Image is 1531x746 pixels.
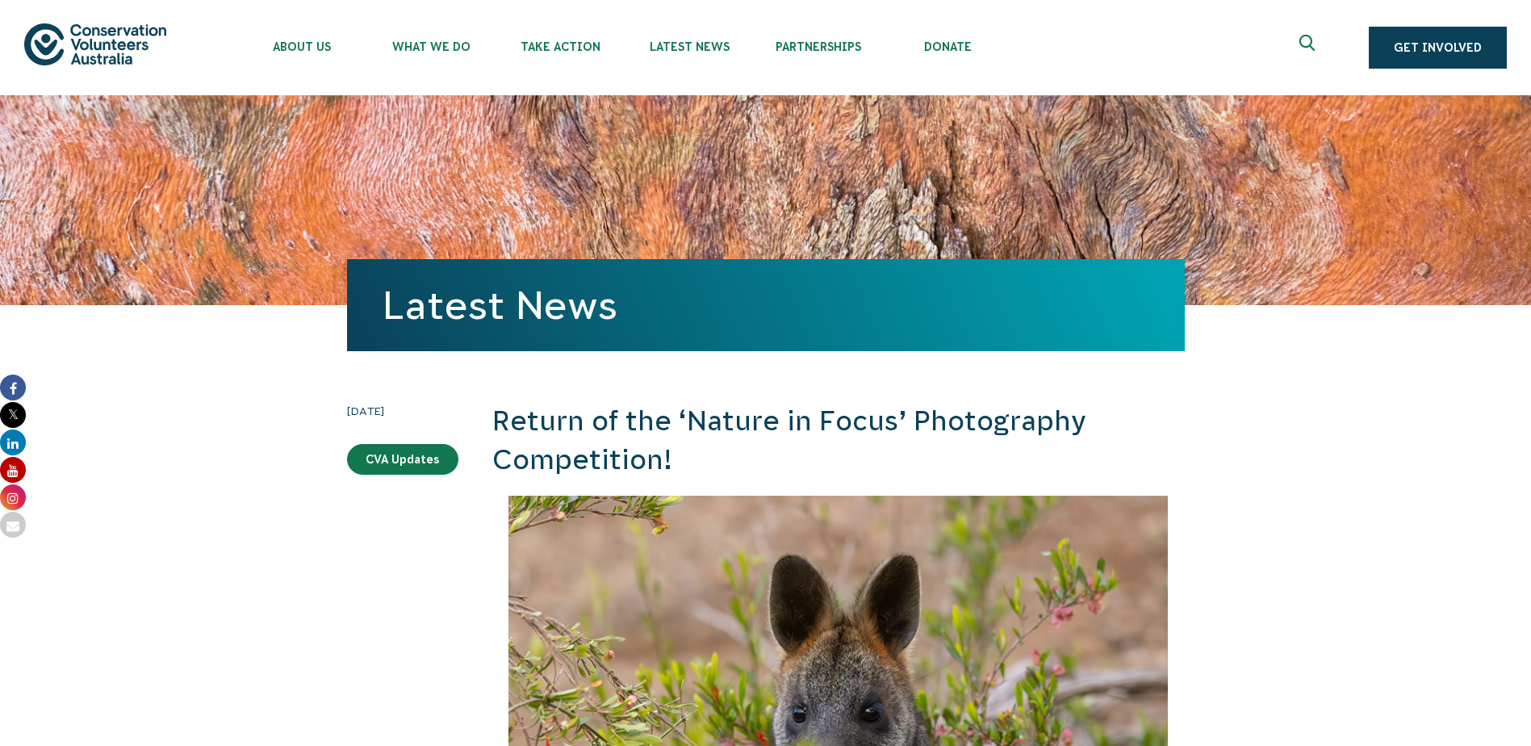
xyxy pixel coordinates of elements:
[1369,27,1507,69] a: Get Involved
[754,40,883,53] span: Partnerships
[24,23,166,65] img: logo.svg
[347,402,458,420] time: [DATE]
[347,444,458,475] a: CVA Updates
[492,402,1185,479] h2: Return of the ‘Nature in Focus’ Photography Competition!
[1299,35,1320,61] span: Expand search box
[237,40,366,53] span: About Us
[496,40,625,53] span: Take Action
[383,283,617,327] a: Latest News
[366,40,496,53] span: What We Do
[1290,28,1328,67] button: Expand search box Close search box
[883,40,1012,53] span: Donate
[625,40,754,53] span: Latest News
